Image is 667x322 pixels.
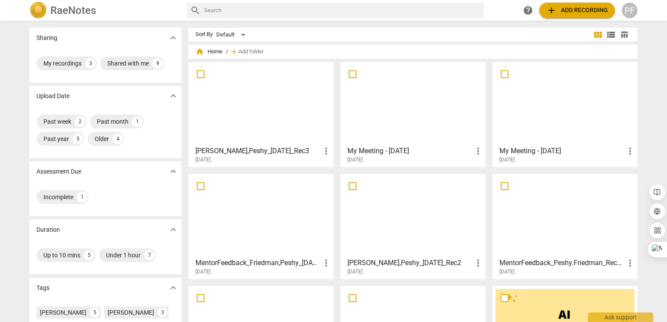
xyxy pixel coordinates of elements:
button: Show more [167,165,180,178]
span: view_module [593,30,603,40]
div: 9 [152,58,163,69]
h3: My Meeting - Sep 9 2025 [347,146,473,156]
div: Past week [43,117,71,126]
span: view_list [606,30,616,40]
div: [PERSON_NAME] [108,308,154,317]
h3: Friedman,Peshy_24Jul2025_Rec2 [347,258,473,268]
div: 3 [158,308,167,317]
h2: RaeNotes [50,4,96,16]
span: expand_more [168,166,178,177]
div: 3 [85,58,96,69]
img: Logo [30,2,47,19]
span: expand_more [168,283,178,293]
a: MentorFeedback_Peshy.Friedman_Rec1_[DATE][DATE] [495,177,634,275]
p: Assessment Due [36,167,81,176]
span: search [190,5,201,16]
button: Table view [617,28,631,41]
span: [DATE] [195,156,211,164]
span: [DATE] [499,268,515,276]
div: 1 [77,192,87,202]
button: Upload [539,3,615,18]
button: Show more [167,223,180,236]
div: 5 [84,250,94,260]
button: List view [604,28,617,41]
span: [DATE] [195,268,211,276]
div: Incomplete [43,193,73,201]
span: expand_more [168,91,178,101]
div: 2 [75,116,85,127]
div: Under 1 hour [106,251,141,260]
span: Add recording [546,5,608,16]
span: more_vert [625,258,635,268]
input: Search [204,3,480,17]
span: more_vert [473,258,483,268]
a: Help [520,3,536,18]
a: LogoRaeNotes [30,2,180,19]
p: Upload Date [36,92,69,101]
div: Sort By [195,31,213,38]
div: 5 [73,134,83,144]
div: Shared with me [107,59,149,68]
div: 7 [144,250,155,260]
div: Ask support [588,312,653,322]
span: more_vert [473,146,483,156]
h3: MentorFeedback_Peshy.Friedman_Rec1_24April2025 [499,258,625,268]
p: Tags [36,283,50,292]
h3: Friedman,Peshy_3Sept2025_Rec3 [195,146,321,156]
span: home [195,47,204,56]
span: table_chart [620,30,628,39]
div: Past year [43,135,69,143]
button: Show more [167,281,180,294]
a: [PERSON_NAME],Peshy_[DATE]_Rec2[DATE] [343,177,482,275]
span: add [546,5,557,16]
p: Duration [36,225,60,234]
span: [DATE] [347,268,363,276]
a: [PERSON_NAME],Peshy_[DATE]_Rec3[DATE] [192,65,330,163]
span: expand_more [168,33,178,43]
div: 4 [112,134,123,144]
div: Past month [97,117,129,126]
span: more_vert [625,146,635,156]
span: Home [195,47,222,56]
div: 1 [132,116,142,127]
h3: My Meeting - Sep 3 2025 [499,146,625,156]
span: more_vert [321,146,331,156]
div: Up to 10 mins [43,251,80,260]
div: Older [95,135,109,143]
span: add [230,47,238,56]
span: more_vert [321,258,331,268]
span: help [523,5,533,16]
button: PF [622,3,637,18]
span: Add folder [238,49,264,55]
div: My recordings [43,59,82,68]
button: Show more [167,89,180,102]
div: [PERSON_NAME] [40,308,86,317]
button: Tile view [591,28,604,41]
button: Show more [167,31,180,44]
span: / [226,49,228,55]
a: My Meeting - [DATE][DATE] [343,65,482,163]
span: [DATE] [347,156,363,164]
h3: MentorFeedback_Friedman,Peshy_24Jul2025_Rec2 [195,258,321,268]
div: 5 [90,308,99,317]
span: expand_more [168,224,178,235]
a: MentorFeedback_Friedman,Peshy_[DATE]_Rec2[DATE] [192,177,330,275]
a: My Meeting - [DATE][DATE] [495,65,634,163]
span: [DATE] [499,156,515,164]
div: Default [216,28,248,42]
p: Sharing [36,33,57,43]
